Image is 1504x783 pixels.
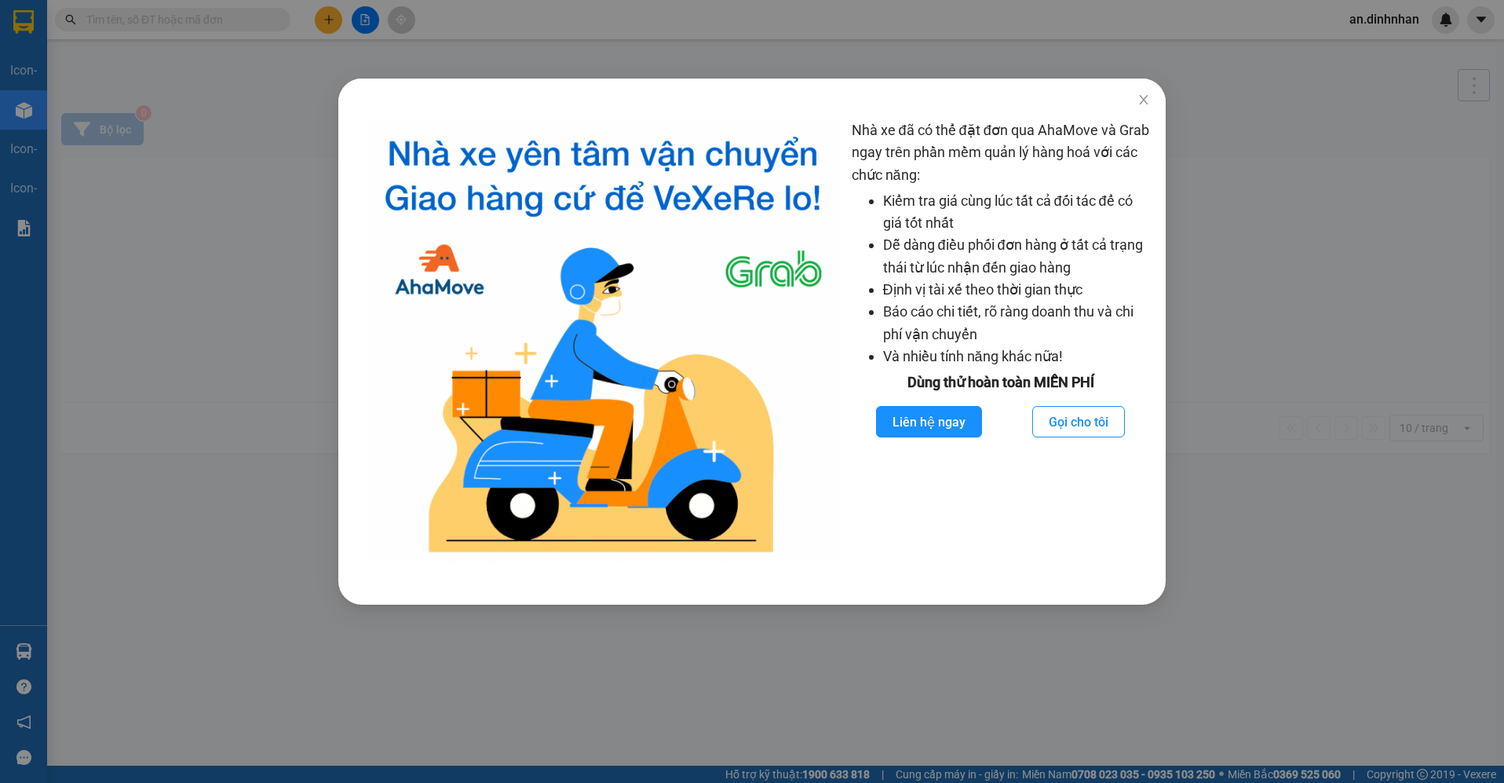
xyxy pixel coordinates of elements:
span: Gọi cho tôi [1049,412,1108,432]
li: Kiểm tra giá cùng lúc tất cả đối tác để có giá tốt nhất [883,190,1150,235]
span: close [1137,93,1150,106]
button: Liên hệ ngay [876,406,982,437]
button: Gọi cho tôi [1032,406,1125,437]
button: Close [1122,79,1166,123]
div: Nhà xe đã có thể đặt đơn qua AhaMove và Grab ngay trên phần mềm quản lý hàng hoá với các chức năng: [852,119,1150,565]
li: Và nhiều tính năng khác nữa! [883,346,1150,368]
span: Liên hệ ngay [893,412,966,432]
li: Dễ dàng điều phối đơn hàng ở tất cả trạng thái từ lúc nhận đến giao hàng [883,234,1150,279]
img: logo [367,119,839,565]
div: Dùng thử hoàn toàn MIỄN PHÍ [852,371,1150,393]
li: Báo cáo chi tiết, rõ ràng doanh thu và chi phí vận chuyển [883,301,1150,346]
li: Định vị tài xế theo thời gian thực [883,279,1150,301]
